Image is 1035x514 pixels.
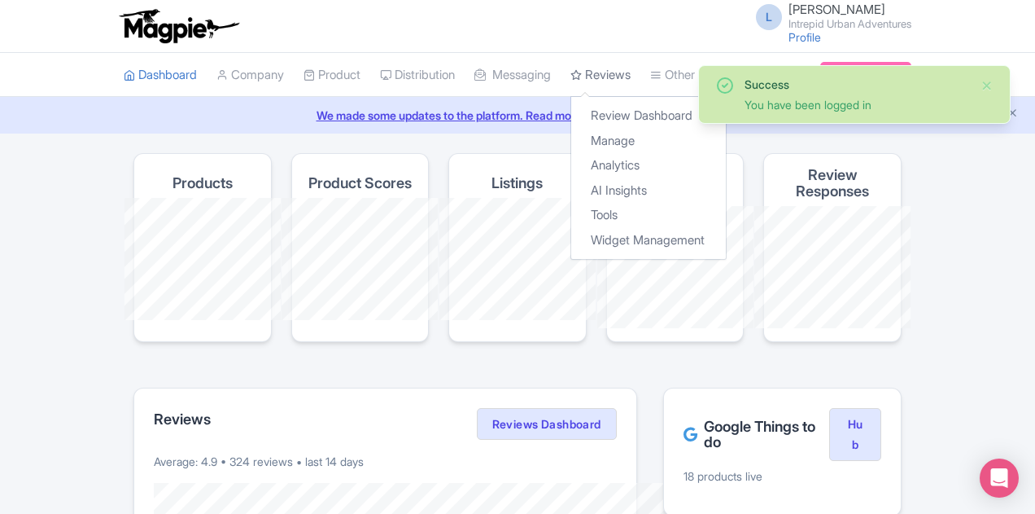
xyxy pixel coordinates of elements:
a: We made some updates to the platform. Read more about the new layout [10,107,1025,124]
a: Reviews Dashboard [477,408,617,441]
h4: Product Scores [308,175,412,191]
div: Success [745,76,967,93]
p: Average: 4.9 • 324 reviews • last 14 days [154,453,617,470]
button: Close announcement [1007,105,1019,124]
h4: Review Responses [777,167,888,200]
h2: Google Things to do [683,419,829,451]
a: Widget Management [571,228,726,253]
a: Reviews [570,53,631,98]
h2: Reviews [154,411,211,428]
a: Dashboard [124,53,197,98]
a: Messaging [474,53,551,98]
a: Other [650,53,695,98]
a: Manage [571,129,726,154]
div: Open Intercom Messenger [980,459,1019,498]
a: L [PERSON_NAME] Intrepid Urban Adventures [746,3,911,29]
h4: Products [172,175,233,191]
button: Close [980,76,994,95]
a: Tools [571,203,726,228]
div: You have been logged in [745,96,967,113]
a: AI Insights [571,178,726,204]
img: logo-ab69f6fb50320c5b225c76a69d11143b.png [116,8,242,44]
small: Intrepid Urban Adventures [788,19,911,29]
span: [PERSON_NAME] [788,2,885,17]
a: Review Dashboard [571,103,726,129]
a: Profile [788,30,821,44]
p: 18 products live [683,468,881,485]
a: Company [216,53,284,98]
a: Distribution [380,53,455,98]
h4: Listings [491,175,543,191]
a: Subscription [820,62,911,86]
a: Product [304,53,360,98]
span: L [756,4,782,30]
a: Hub [829,408,881,462]
a: Analytics [571,153,726,178]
